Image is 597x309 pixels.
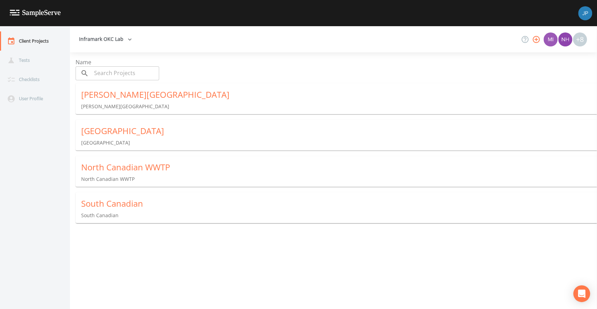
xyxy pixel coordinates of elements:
p: [GEOGRAPHIC_DATA] [81,139,597,146]
input: Search Projects [92,66,159,80]
div: North Canadian WWTP [81,162,597,173]
div: South Canadian [81,198,597,209]
img: 11d739c36d20347f7b23fdbf2a9dc2c5 [543,32,557,46]
p: South Canadian [81,212,597,219]
div: Nicole Henderson [558,32,573,46]
button: Inframark OKC Lab [76,33,135,46]
img: logo [10,10,61,16]
img: d4f4a190eb6413e0ff0e8df489621cac [558,32,572,46]
div: [GEOGRAPHIC_DATA] [81,125,597,137]
p: [PERSON_NAME][GEOGRAPHIC_DATA] [81,103,597,110]
div: Misty Brown [543,32,558,46]
div: +8 [573,32,587,46]
img: 41241ef155101aa6d92a04480b0d0000 [578,6,592,20]
div: [PERSON_NAME][GEOGRAPHIC_DATA] [81,89,597,100]
p: North Canadian WWTP [81,176,597,183]
span: Name [76,58,91,66]
div: Open Intercom Messenger [573,285,590,302]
